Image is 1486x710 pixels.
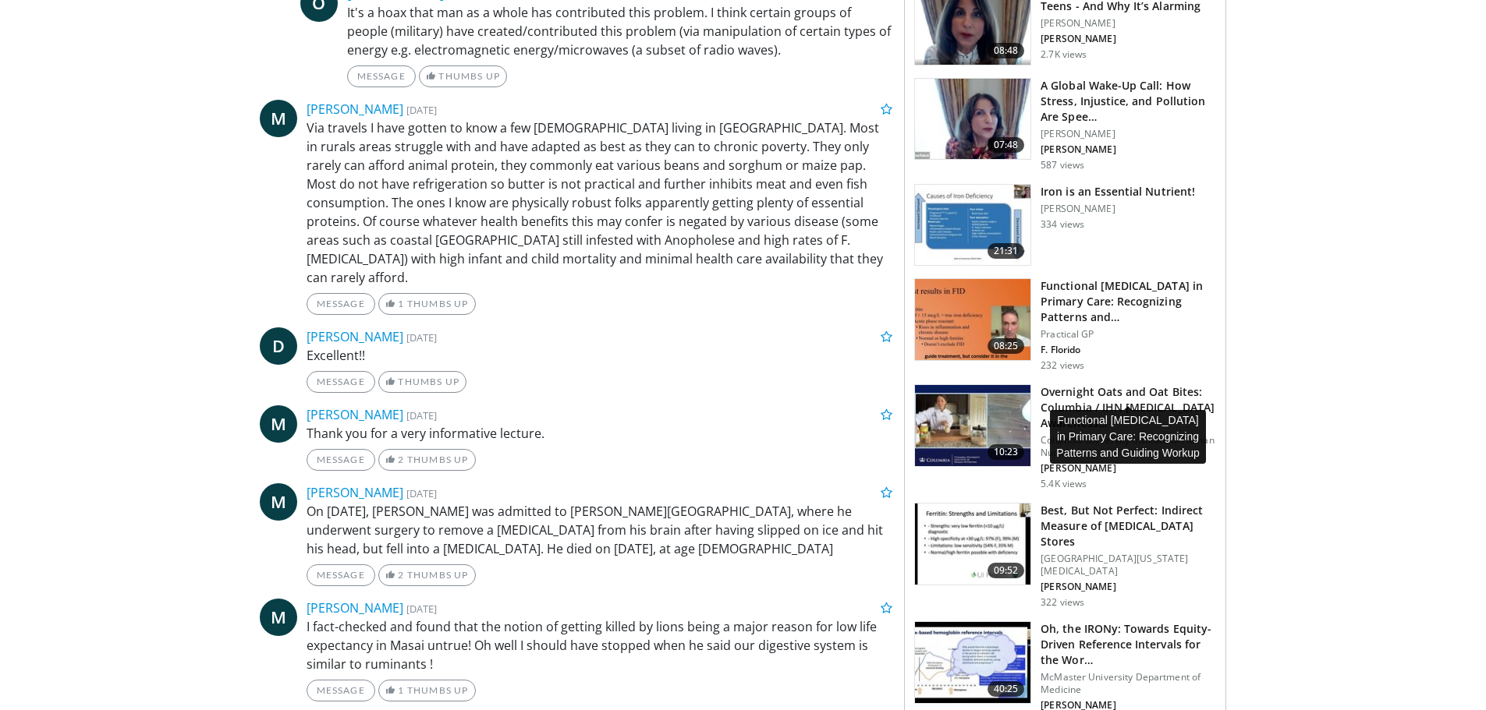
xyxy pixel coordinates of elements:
[988,43,1025,58] span: 08:48
[988,137,1025,153] span: 07:48
[307,449,375,471] a: Message
[406,602,437,616] small: [DATE]
[1041,359,1084,372] p: 232 views
[988,338,1025,354] span: 08:25
[260,405,297,443] a: M
[307,346,893,365] p: Excellent!!
[398,298,404,309] span: 1
[1041,218,1084,231] p: 334 views
[915,279,1030,360] img: be22160e-b47f-4536-acba-26afc2ecbc6b.150x105_q85_crop-smart_upscale.jpg
[914,78,1216,171] a: 07:48 A Global Wake-Up Call: How Stress, Injustice, and Pollution Are Spee… [PERSON_NAME] [PERSON...
[406,408,437,422] small: [DATE]
[1041,503,1216,549] h3: Best, But Not Perfect: Indirect Measure of [MEDICAL_DATA] Stores
[307,599,403,616] a: [PERSON_NAME]
[406,103,437,117] small: [DATE]
[1041,621,1216,668] h3: Oh, the IRONy: Towards Equity-Driven Reference Intervals for the Wor…
[378,449,476,471] a: 2 Thumbs Up
[260,100,297,137] a: M
[1041,159,1084,171] p: 587 views
[1050,410,1206,464] div: Functional [MEDICAL_DATA] in Primary Care: Recognizing Patterns and Guiding Workup
[1041,17,1216,30] p: [PERSON_NAME]
[1041,581,1216,593] p: [PERSON_NAME]
[307,118,893,287] p: Via travels I have gotten to know a few [DEMOGRAPHIC_DATA] living in [GEOGRAPHIC_DATA]. Most in r...
[915,622,1030,703] img: 28b42b4c-6345-4962-b37d-066e1f192049.150x105_q85_crop-smart_upscale.jpg
[419,65,507,87] a: Thumbs Up
[988,563,1025,578] span: 09:52
[1041,553,1216,578] p: [GEOGRAPHIC_DATA][US_STATE][MEDICAL_DATA]
[378,680,476,701] a: 1 Thumbs Up
[1041,184,1195,200] h3: Iron is an Essential Nutrient!
[1041,33,1216,45] p: [PERSON_NAME]
[307,502,893,558] p: On [DATE], [PERSON_NAME] was admitted to [PERSON_NAME][GEOGRAPHIC_DATA], where he underwent surge...
[307,406,403,423] a: [PERSON_NAME]
[307,293,375,315] a: Message
[1041,203,1195,215] p: [PERSON_NAME]
[914,184,1216,267] a: 21:31 Iron is an Essential Nutrient! [PERSON_NAME] 334 views
[914,503,1216,609] a: 09:52 Best, But Not Perfect: Indirect Measure of [MEDICAL_DATA] Stores [GEOGRAPHIC_DATA][US_STATE...
[378,564,476,586] a: 2 Thumbs Up
[1041,48,1087,61] p: 2.7K views
[398,454,404,465] span: 2
[1041,278,1216,325] h3: Functional [MEDICAL_DATA] in Primary Care: Recognizing Patterns and…
[307,101,403,118] a: [PERSON_NAME]
[1041,462,1216,475] p: [PERSON_NAME]
[307,617,893,673] p: I fact-checked and found that the notion of getting killed by lions being a major reason for low ...
[1041,328,1216,341] p: Practical GP
[1041,344,1216,356] p: F. Florido
[1041,434,1216,459] p: Columbia University Institute of Human Nutrition
[914,384,1216,490] a: 10:23 Overnight Oats and Oat Bites: Columbia / IHN [MEDICAL_DATA] Awareness… Columbia University ...
[914,278,1216,372] a: 08:25 Functional [MEDICAL_DATA] in Primary Care: Recognizing Patterns and… Practical GP F. Florid...
[988,243,1025,259] span: 21:31
[378,371,466,393] a: Thumbs Up
[1041,128,1216,140] p: [PERSON_NAME]
[260,483,297,521] a: M
[260,599,297,636] a: M
[260,327,297,365] a: D
[307,484,403,501] a: [PERSON_NAME]
[307,371,375,393] a: Message
[915,79,1030,160] img: f55b0d9e-12ca-41bd-a6f6-05a6197ea844.150x105_q85_crop-smart_upscale.jpg
[1041,478,1087,490] p: 5.4K views
[1041,384,1216,431] h3: Overnight Oats and Oat Bites: Columbia / IHN [MEDICAL_DATA] Awareness…
[307,424,893,443] p: Thank you for a very informative lecture.
[1041,596,1084,609] p: 322 views
[915,185,1030,266] img: bd0e581d-0302-4824-8fda-a41ae4d543d8.150x105_q85_crop-smart_upscale.jpg
[406,330,437,344] small: [DATE]
[347,65,416,87] a: Message
[988,444,1025,460] span: 10:23
[915,385,1030,466] img: 2ad09642-4a5f-4e30-95c8-8fe02fdd672b.150x105_q85_crop-smart_upscale.jpg
[307,564,375,586] a: Message
[1041,143,1216,156] p: [PERSON_NAME]
[398,569,404,581] span: 2
[915,503,1030,585] img: 62d456fa-dd99-42fd-bafc-7703af363c3b.150x105_q85_crop-smart_upscale.jpg
[1041,78,1216,125] h3: A Global Wake-Up Call: How Stress, Injustice, and Pollution Are Spee…
[307,680,375,701] a: Message
[347,3,893,59] p: It's a hoax that man as a whole has contributed this problem. I think certain groups of people (m...
[988,681,1025,697] span: 40:25
[307,328,403,345] a: [PERSON_NAME]
[398,684,404,696] span: 1
[378,293,476,315] a: 1 Thumbs Up
[406,486,437,500] small: [DATE]
[1041,671,1216,696] p: McMaster University Department of Medicine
